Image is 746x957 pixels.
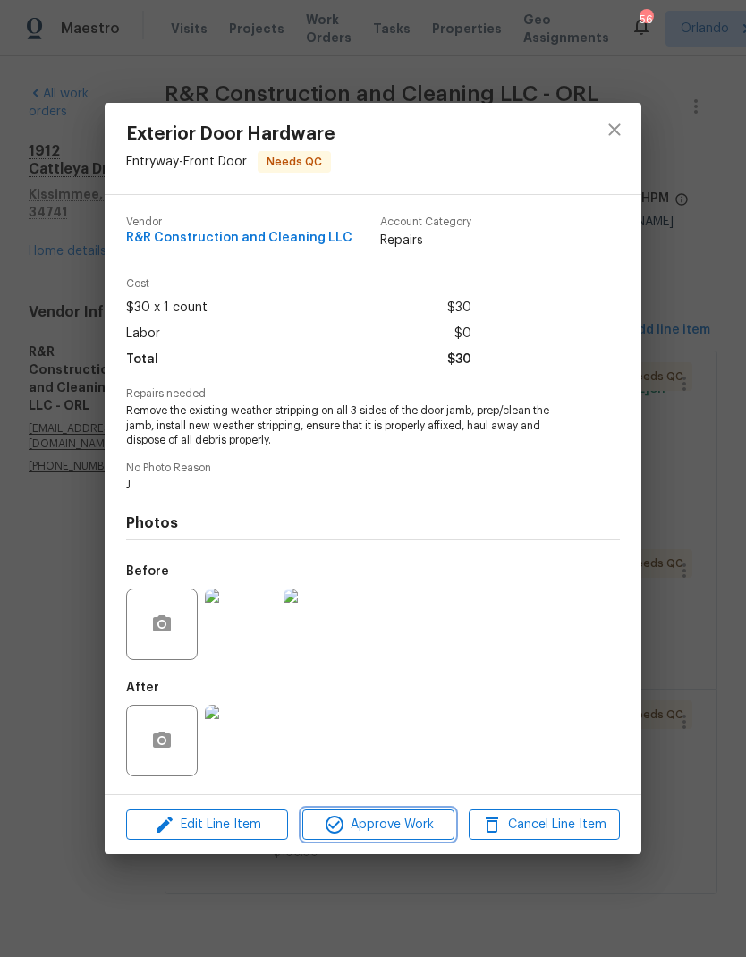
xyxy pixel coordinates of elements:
span: R&R Construction and Cleaning LLC [126,232,352,245]
span: J [126,478,571,493]
span: Entryway - Front Door [126,155,247,167]
span: Cost [126,278,471,290]
span: Repairs needed [126,388,620,400]
button: Approve Work [302,809,454,841]
span: Labor [126,321,160,347]
div: 56 [640,11,652,29]
span: No Photo Reason [126,462,620,474]
span: $30 x 1 count [126,295,208,321]
button: close [593,108,636,151]
span: Vendor [126,216,352,228]
span: Remove the existing weather stripping on all 3 sides of the door jamb, prep/clean the jamb, insta... [126,403,571,448]
button: Cancel Line Item [469,809,620,841]
span: Cancel Line Item [474,814,615,836]
button: Edit Line Item [126,809,288,841]
span: Account Category [380,216,471,228]
span: Total [126,347,158,373]
span: Needs QC [259,153,329,171]
span: $0 [454,321,471,347]
span: Repairs [380,232,471,250]
h5: Before [126,565,169,578]
span: $30 [447,295,471,321]
h4: Photos [126,514,620,532]
span: Approve Work [308,814,448,836]
span: Exterior Door Hardware [126,124,335,144]
h5: After [126,682,159,694]
span: $30 [447,347,471,373]
span: Edit Line Item [131,814,283,836]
